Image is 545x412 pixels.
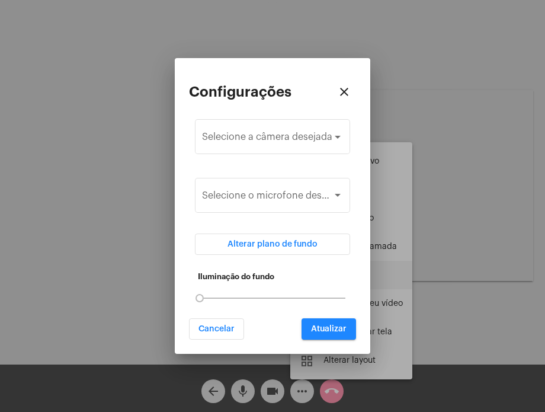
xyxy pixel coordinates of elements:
button: Alterar plano de fundo [195,234,350,255]
span: Cancelar [198,325,235,333]
button: Cancelar [189,318,244,340]
mat-icon: close [337,85,351,99]
h5: Iluminação do fundo [198,273,347,281]
button: Atualizar [302,318,356,340]
span: Alterar plano de fundo [227,240,318,248]
span: Atualizar [311,325,347,333]
h2: Configurações [189,84,291,100]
